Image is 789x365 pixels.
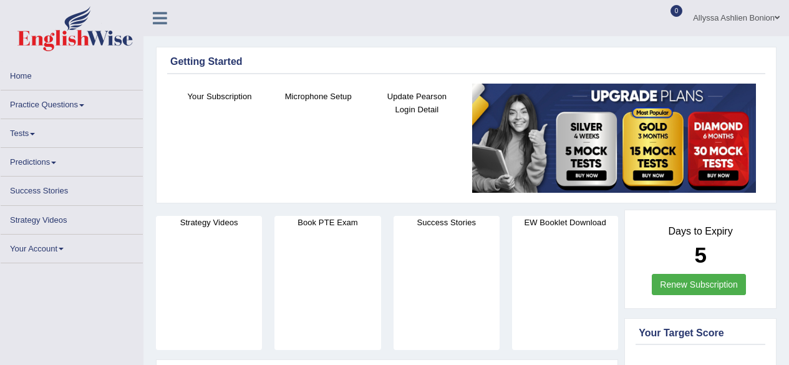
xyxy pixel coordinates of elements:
[694,243,706,267] b: 5
[652,274,746,295] a: Renew Subscription
[1,62,143,86] a: Home
[1,235,143,259] a: Your Account
[639,226,762,237] h4: Days to Expiry
[177,90,263,103] h4: Your Subscription
[274,216,380,229] h4: Book PTE Exam
[512,216,618,229] h4: EW Booklet Download
[1,177,143,201] a: Success Stories
[156,216,262,229] h4: Strategy Videos
[374,90,460,116] h4: Update Pearson Login Detail
[1,119,143,144] a: Tests
[1,90,143,115] a: Practice Questions
[1,148,143,172] a: Predictions
[1,206,143,230] a: Strategy Videos
[170,54,762,69] div: Getting Started
[394,216,500,229] h4: Success Stories
[275,90,361,103] h4: Microphone Setup
[472,84,756,193] img: small5.jpg
[639,326,762,341] div: Your Target Score
[670,5,683,17] span: 0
